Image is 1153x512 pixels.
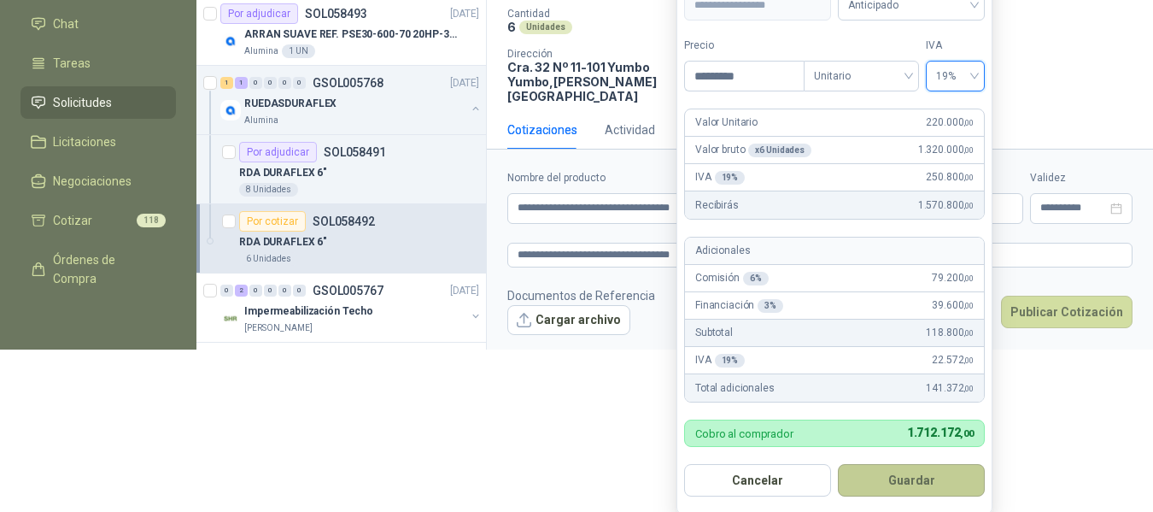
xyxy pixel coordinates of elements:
div: 0 [249,285,262,297]
button: Cancelar [684,464,831,497]
div: 1 [235,77,248,89]
span: 22.572 [932,352,974,368]
label: Precio [684,38,804,54]
p: Documentos de Referencia [507,286,655,305]
a: Negociaciones [20,165,176,197]
span: Unitario [814,63,909,89]
div: 6 % [743,272,769,285]
p: Impermeabilización Techo [244,303,373,320]
span: 1.570.800 [918,197,974,214]
p: SOL058491 [324,146,386,158]
p: Financiación [695,297,783,314]
div: 6 Unidades [239,252,298,266]
span: 1.320.000 [918,142,974,158]
span: 220.000 [926,115,974,131]
span: ,00 [963,201,974,210]
div: Por adjudicar [220,3,298,24]
div: Actividad [605,121,655,139]
span: Solicitudes [53,93,112,112]
p: Alumina [244,114,278,127]
a: Remisiones [20,302,176,334]
div: x 6 Unidades [748,144,811,157]
a: Órdenes de Compra [20,244,176,295]
p: ARRAN SUAVE REF. PSE30-600-70 20HP-30A [244,26,457,43]
div: 0 [264,77,277,89]
p: 6 [507,20,516,34]
div: Unidades [519,21,572,34]
p: RDA DURAFLEX 6" [239,165,327,181]
a: 1 1 0 0 0 0 GSOL005768[DATE] Company LogoRUEDASDURAFLEXAlumina [220,73,483,127]
div: 0 [264,285,277,297]
p: Valor bruto [695,142,811,158]
p: IVA [695,169,745,185]
span: Tareas [53,54,91,73]
span: Negociaciones [53,172,132,191]
a: Solicitudes [20,86,176,119]
a: Cotizar118 [20,204,176,237]
p: Total adicionales [695,380,775,397]
span: 118.800 [926,325,974,341]
div: 8 Unidades [239,183,298,197]
p: IVA [695,352,745,368]
img: Company Logo [220,308,241,328]
div: 1 [220,77,233,89]
span: 79.200 [932,270,974,286]
div: Por adjudicar [239,142,317,162]
div: 0 [249,77,262,89]
label: IVA [926,38,985,54]
p: Valor Unitario [695,115,758,131]
span: 250.800 [926,169,974,185]
p: Comisión [695,270,769,286]
p: Cra. 32 Nº 11-101 Yumbo Yumbo , [PERSON_NAME][GEOGRAPHIC_DATA] [507,60,690,103]
span: ,00 [963,274,974,283]
p: Adicionales [695,243,750,259]
img: Company Logo [220,31,241,51]
p: [DATE] [450,6,479,22]
div: 0 [293,77,306,89]
p: Alumina [244,44,278,58]
p: [DATE] [450,283,479,299]
p: RUEDASDURAFLEX [244,96,337,112]
a: 0 2 0 0 0 0 GSOL005767[DATE] Company LogoImpermeabilización Techo[PERSON_NAME] [220,280,483,335]
p: Recibirás [695,197,739,214]
a: Licitaciones [20,126,176,158]
div: 0 [278,77,291,89]
a: Tareas [20,47,176,79]
span: 141.372 [926,380,974,397]
span: 118 [137,214,166,227]
button: Publicar Cotización [1001,296,1133,328]
span: Licitaciones [53,132,116,151]
span: ,00 [963,118,974,127]
span: ,00 [963,173,974,182]
div: 3 % [758,299,783,313]
p: SOL058492 [313,215,375,227]
div: 19 % [715,354,746,368]
span: 1.712.172 [907,426,974,439]
span: ,00 [963,328,974,338]
div: 1 UN [282,44,315,58]
span: ,00 [960,428,974,439]
p: GSOL005767 [313,285,383,297]
p: [DATE] [450,75,479,91]
span: ,00 [963,384,974,393]
button: Cargar archivo [507,305,630,336]
span: ,00 [963,356,974,365]
div: 0 [293,285,306,297]
a: Por cotizarSOL058492RDA DURAFLEX 6"6 Unidades [196,204,486,274]
label: Validez [1030,170,1133,186]
p: GSOL005768 [313,77,383,89]
span: Órdenes de Compra [53,250,160,288]
a: Por adjudicarSOL058491RDA DURAFLEX 6"8 Unidades [196,135,486,204]
button: Guardar [838,464,985,497]
span: Chat [53,15,79,33]
img: Company Logo [220,100,241,121]
a: Chat [20,8,176,40]
p: RDA DURAFLEX 6" [239,234,327,250]
span: ,00 [963,145,974,155]
div: 19 % [715,171,746,185]
p: Cobro al comprador [695,428,793,439]
span: Cotizar [53,211,92,230]
p: [PERSON_NAME] [244,321,313,335]
div: Cotizaciones [507,121,577,139]
span: ,00 [963,301,974,310]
